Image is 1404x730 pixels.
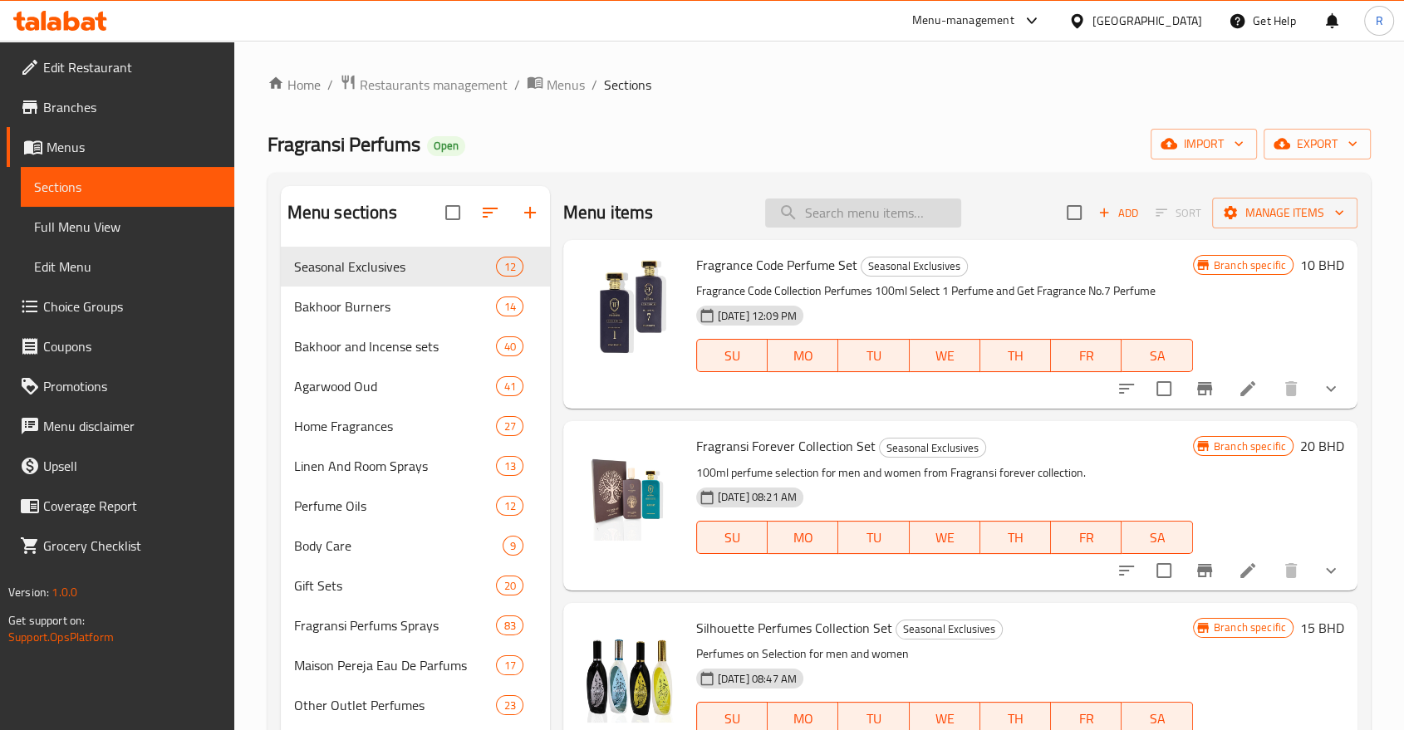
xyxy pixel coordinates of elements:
span: SU [704,344,761,368]
li: / [514,75,520,95]
div: Perfume Oils12 [281,486,550,526]
button: WE [910,521,980,554]
div: items [496,336,523,356]
div: items [496,496,523,516]
div: items [503,536,523,556]
div: items [496,655,523,675]
button: TU [838,339,909,372]
div: Home Fragrances27 [281,406,550,446]
span: Add [1096,203,1141,223]
span: 40 [497,339,522,355]
span: FR [1058,344,1115,368]
p: 100ml perfume selection for men and women from Fragransi forever collection. [696,463,1193,483]
a: Menus [7,127,234,167]
div: items [496,376,523,396]
span: 23 [497,698,522,713]
button: SU [696,521,768,554]
button: delete [1271,369,1311,409]
span: Restaurants management [360,75,508,95]
span: Maison Pereja Eau De Parfums [294,655,497,675]
span: Fragransi Forever Collection Set [696,434,876,458]
span: Add item [1092,200,1145,226]
a: Restaurants management [340,74,508,96]
span: export [1277,134,1357,154]
div: Bakhoor Burners14 [281,287,550,326]
span: Open [427,139,465,153]
span: Seasonal Exclusives [294,257,497,277]
span: Edit Restaurant [43,57,221,77]
div: Seasonal Exclusives [896,620,1003,639]
span: 12 [497,259,522,275]
button: MO [768,339,838,372]
h6: 10 BHD [1300,253,1344,277]
span: Seasonal Exclusives [896,620,1002,639]
button: MO [768,521,838,554]
a: Sections [21,167,234,207]
img: Fragransi Forever Collection Set [577,434,683,541]
svg: Show Choices [1321,561,1341,581]
span: Other Outlet Perfumes [294,695,497,715]
span: Coupons [43,336,221,356]
span: Manage items [1225,203,1344,223]
span: Branch specific [1207,620,1293,635]
div: items [496,416,523,436]
button: FR [1051,521,1122,554]
span: Branches [43,97,221,117]
nav: breadcrumb [268,74,1371,96]
span: Select section first [1145,200,1212,226]
p: Fragrance Code Collection Perfumes 100ml Select 1 Perfume and Get Fragrance No.7 Perfume [696,281,1193,301]
span: Gift Sets [294,576,497,595]
span: TU [845,344,902,368]
div: items [496,695,523,715]
div: Open [427,136,465,156]
a: Edit menu item [1238,379,1258,399]
a: Edit Menu [21,247,234,287]
input: search [765,198,961,228]
div: Other Outlet Perfumes23 [281,685,550,725]
div: Fragransi Perfums Sprays83 [281,605,550,645]
span: Grocery Checklist [43,536,221,556]
a: Edit menu item [1238,561,1258,581]
span: Silhouette Perfumes Collection Set [696,615,892,640]
span: 14 [497,299,522,315]
span: Fragransi Perfums Sprays [294,615,497,635]
a: Choice Groups [7,287,234,326]
div: Linen And Room Sprays13 [281,446,550,486]
span: 83 [497,618,522,634]
span: Home Fragrances [294,416,497,436]
span: SU [704,526,761,550]
div: Menu-management [912,11,1014,31]
span: 17 [497,658,522,674]
button: export [1264,129,1371,159]
span: Perfume Oils [294,496,497,516]
a: Grocery Checklist [7,526,234,566]
h2: Menu sections [287,200,397,225]
span: Seasonal Exclusives [862,257,967,276]
span: Get support on: [8,610,85,631]
a: Coupons [7,326,234,366]
span: WE [916,344,974,368]
span: Sections [34,177,221,197]
div: Body Care [294,536,503,556]
span: [DATE] 12:09 PM [711,308,803,324]
a: Promotions [7,366,234,406]
span: [DATE] 08:47 AM [711,671,803,687]
h6: 20 BHD [1300,434,1344,458]
span: Seasonal Exclusives [880,438,985,458]
button: show more [1311,551,1351,590]
img: Silhouette Perfumes Collection Set [577,616,683,723]
span: MO [774,344,832,368]
span: Version: [8,581,49,603]
div: Maison Pereja Eau De Parfums17 [281,645,550,685]
li: / [592,75,597,95]
svg: Show Choices [1321,379,1341,399]
span: Agarwood Oud [294,376,497,396]
button: delete [1271,551,1311,590]
div: Gift Sets20 [281,566,550,605]
button: TH [980,521,1051,554]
